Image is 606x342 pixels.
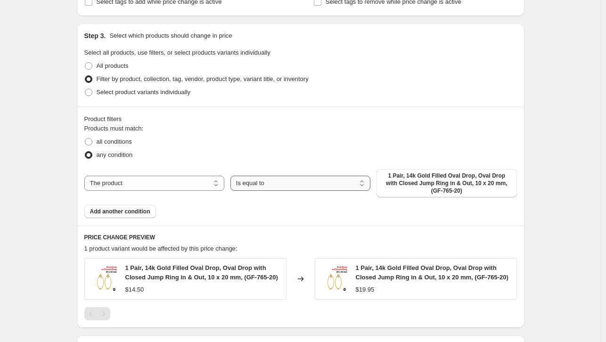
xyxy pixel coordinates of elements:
span: 1 Pair, 14k Gold Filled Oval Drop, Oval Drop with Closed Jump Ring in & Out, 10 x 20 mm, (GF-765-20) [125,264,278,281]
span: All products [97,62,129,69]
img: J-GF-765-20x10_80x.jpg [320,265,348,293]
button: Add another condition [84,205,156,218]
nav: Pagination [84,307,110,320]
h6: PRICE CHANGE PREVIEW [84,234,517,241]
div: $19.95 [356,285,375,294]
button: 1 Pair, 14k Gold Filled Oval Drop, Oval Drop with Closed Jump Ring in & Out, 10 x 20 mm, (GF-765-20) [377,169,516,197]
h2: Step 3. [84,31,106,41]
span: Select all products, use filters, or select products variants individually [84,49,270,56]
p: Select which products should change in price [109,31,232,41]
span: Add another condition [90,208,150,215]
span: all conditions [97,138,132,145]
span: 1 Pair, 14k Gold Filled Oval Drop, Oval Drop with Closed Jump Ring in & Out, 10 x 20 mm, (GF-765-20) [356,264,508,281]
span: Products must match: [84,125,144,132]
span: Filter by product, collection, tag, vendor, product type, variant title, or inventory [97,75,309,82]
span: 1 Pair, 14k Gold Filled Oval Drop, Oval Drop with Closed Jump Ring in & Out, 10 x 20 mm, (GF-765-20) [382,172,511,195]
div: $14.50 [125,285,144,294]
span: Select product variants individually [97,89,190,96]
img: J-GF-765-20x10_80x.jpg [90,265,118,293]
span: 1 product variant would be affected by this price change: [84,245,237,252]
div: Product filters [84,114,517,124]
span: any condition [97,151,133,158]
